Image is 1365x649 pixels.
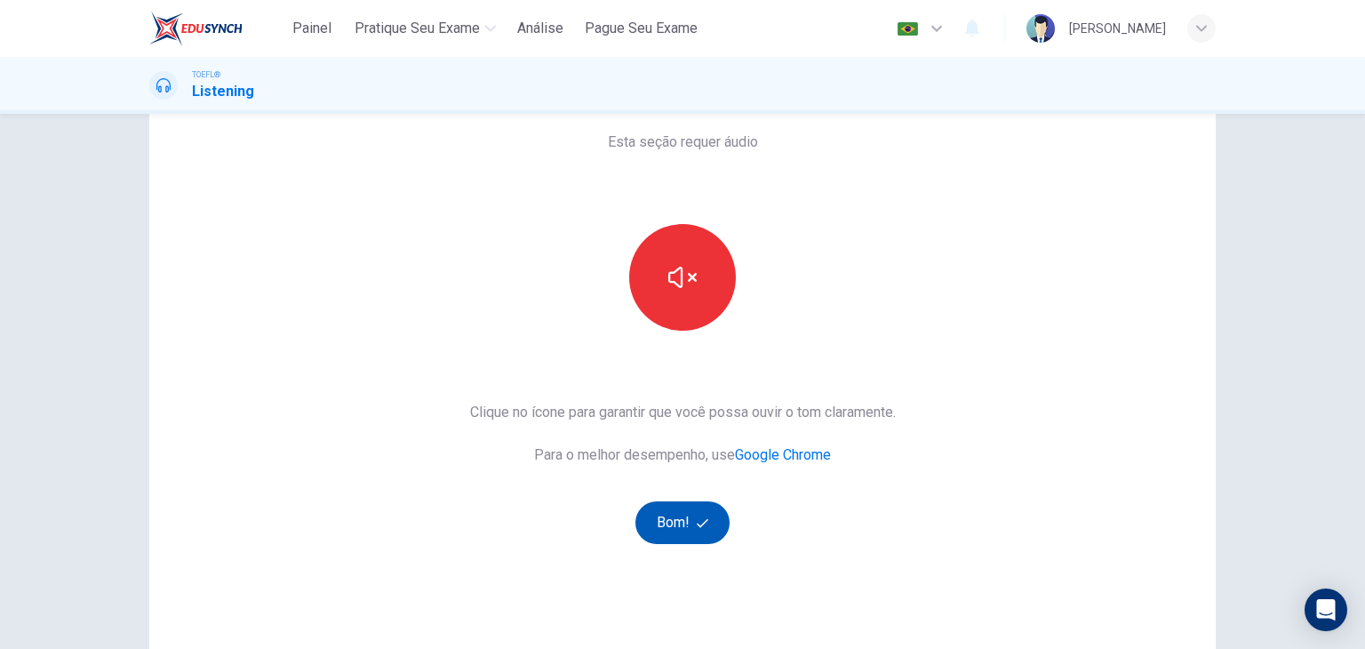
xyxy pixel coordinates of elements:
[635,501,730,544] button: Bom!
[585,18,698,39] span: Pague Seu Exame
[510,12,571,44] button: Análise
[578,12,705,44] button: Pague Seu Exame
[517,18,563,39] span: Análise
[283,12,340,44] button: Painel
[192,81,254,102] h1: Listening
[1026,14,1055,43] img: Profile picture
[149,11,243,46] img: EduSynch logo
[470,402,896,423] span: Clique no ícone para garantir que você possa ouvir o tom claramente.
[192,68,220,81] span: TOEFL®
[149,11,283,46] a: EduSynch logo
[292,18,331,39] span: Painel
[347,12,503,44] button: Pratique seu exame
[735,446,831,463] a: Google Chrome
[1305,589,1347,631] div: Open Intercom Messenger
[897,22,919,36] img: pt
[1069,18,1166,39] div: [PERSON_NAME]
[608,132,758,153] span: Esta seção requer áudio
[355,18,480,39] span: Pratique seu exame
[470,445,896,466] span: Para o melhor desempenho, use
